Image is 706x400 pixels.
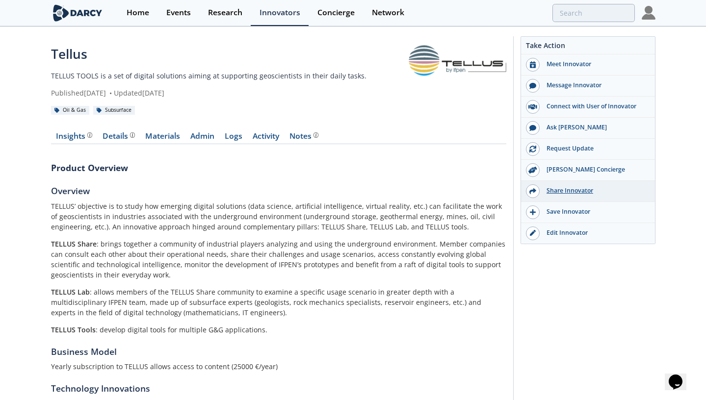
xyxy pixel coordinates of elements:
div: Events [166,9,191,17]
div: Published [DATE] Updated [DATE] [51,88,409,98]
div: Oil & Gas [51,106,90,115]
div: [PERSON_NAME] Concierge [540,165,650,174]
div: Subsurface [93,106,135,115]
div: Notes [289,132,318,140]
div: Save Innovator [540,207,650,216]
p: : develop digital tools for multiple G&G applications. [51,325,506,335]
div: Concierge [317,9,355,17]
div: Insights [56,132,92,140]
div: Request Update [540,144,650,153]
div: Research [208,9,242,17]
strong: TELLUS Tools [51,325,96,334]
div: Take Action [521,40,655,54]
div: Details [103,132,135,140]
strong: TELLUS Share [51,239,97,249]
div: Edit Innovator [540,228,650,237]
span: • [108,88,114,98]
iframe: chat widget [665,361,696,390]
a: Activity [248,132,285,144]
div: Tellus [51,45,409,64]
a: Admin [185,132,220,144]
button: Save Innovator [521,202,655,223]
img: information.svg [314,132,319,138]
div: Home [127,9,149,17]
a: Notes [285,132,324,144]
img: information.svg [130,132,135,138]
div: Network [372,9,404,17]
a: Insights [51,132,98,144]
p: Yearly subscription to TELLUS allows access to content (25000 €/year) [51,361,506,372]
img: information.svg [87,132,93,138]
div: Message Innovator [540,81,650,90]
input: Advanced Search [552,4,635,22]
a: Materials [140,132,185,144]
a: Logs [220,132,248,144]
strong: TELLUS Lab [51,287,90,297]
div: Connect with User of Innovator [540,102,650,111]
div: Ask [PERSON_NAME] [540,123,650,132]
h5: Technology Innovations [51,382,506,395]
p: : brings together a community of industrial players analyzing and using the underground environme... [51,239,506,280]
h3: Product Overview [51,161,506,174]
h5: Business Model [51,345,506,358]
p: TELLUS TOOLS is a set of digital solutions aiming at supporting geoscientists in their daily tasks. [51,71,409,81]
img: logo-wide.svg [51,4,105,22]
div: Share Innovator [540,186,650,195]
div: Innovators [260,9,300,17]
img: Profile [642,6,655,20]
p: : allows members of the TELLUS Share community to examine a specific usage scenario in greater de... [51,287,506,318]
h5: Overview [51,184,506,197]
div: Meet Innovator [540,60,650,69]
p: TELLUS’ objective is to study how emerging digital solutions (data science, artificial intelligen... [51,201,506,232]
a: Edit Innovator [521,223,655,244]
a: Details [98,132,140,144]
